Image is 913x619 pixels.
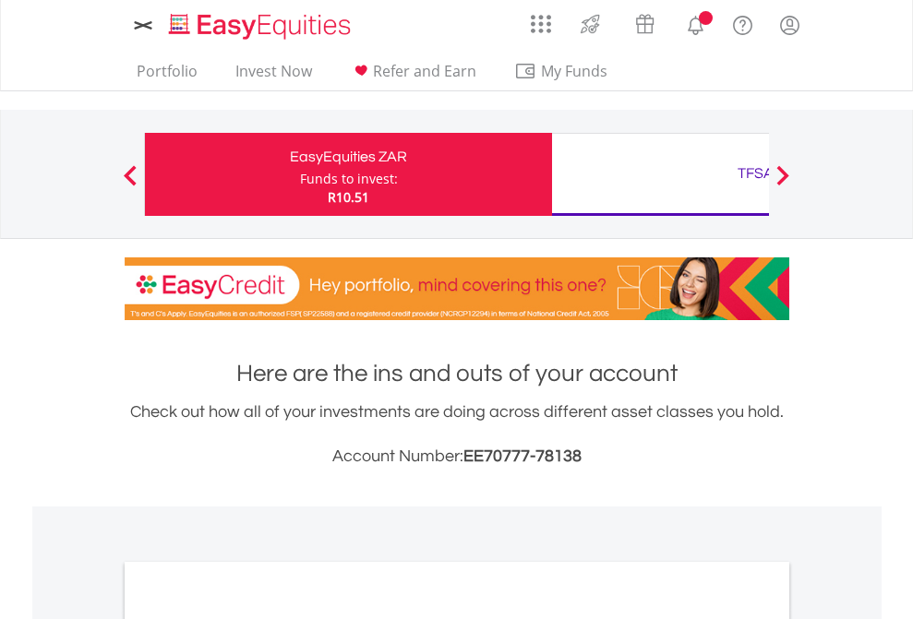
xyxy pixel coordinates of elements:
a: Home page [162,5,358,42]
a: Portfolio [129,62,205,90]
button: Previous [112,174,149,193]
img: vouchers-v2.svg [630,9,660,39]
span: Refer and Earn [373,61,476,81]
img: grid-menu-icon.svg [531,14,551,34]
a: Notifications [672,5,719,42]
div: Check out how all of your investments are doing across different asset classes you hold. [125,399,789,470]
h1: Here are the ins and outs of your account [125,357,789,390]
a: My Profile [766,5,813,45]
a: Invest Now [228,62,319,90]
img: EasyCredit Promotion Banner [125,257,789,320]
div: EasyEquities ZAR [156,144,541,170]
button: Next [764,174,801,193]
h3: Account Number: [125,444,789,470]
a: Vouchers [618,5,672,39]
div: Funds to invest: [300,170,398,188]
img: thrive-v2.svg [575,9,606,39]
span: My Funds [514,59,635,83]
a: FAQ's and Support [719,5,766,42]
a: AppsGrid [519,5,563,34]
span: EE70777-78138 [463,447,582,465]
a: Refer and Earn [342,62,484,90]
img: EasyEquities_Logo.png [165,11,358,42]
span: R10.51 [328,188,369,206]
